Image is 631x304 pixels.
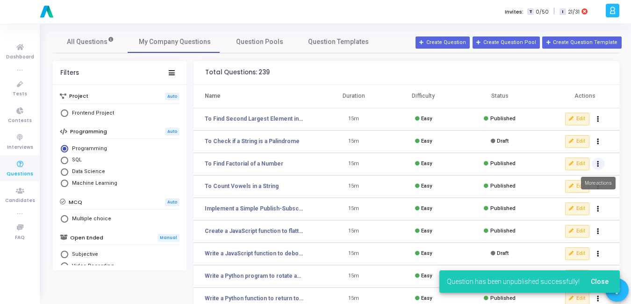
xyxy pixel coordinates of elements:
button: Edit [565,247,589,260]
span: Question has been unpublished successfully! [447,277,580,286]
span: Data Science [68,168,105,176]
h6: Open Ended [70,235,103,241]
span: Question Pools [236,37,283,47]
td: 15m [319,265,388,288]
td: 15m [319,153,388,175]
td: 15m [319,175,388,198]
div: Easy [415,272,432,280]
span: Draft [497,250,509,256]
button: Actions [592,113,605,126]
div: Total Questions: 239 [205,69,270,76]
div: Filters [60,69,79,77]
span: Published [490,205,516,211]
th: Duration [319,85,388,108]
button: Edit [565,203,589,215]
span: All Questions [67,37,114,47]
button: Edit [565,113,589,125]
span: Programming [68,145,107,153]
span: T [527,8,533,15]
td: 15m [319,130,388,153]
span: I [559,8,566,15]
div: Easy [415,115,432,123]
span: Candidates [5,197,35,205]
div: More actions [581,177,616,189]
button: Create Question [416,36,470,49]
span: Frontend Project [68,109,114,117]
span: SQL [68,156,82,164]
td: 15m [319,108,388,130]
h6: Project [69,93,88,99]
span: Questions [7,170,33,178]
div: Easy [415,227,432,235]
span: Video Recording [68,262,114,270]
a: To Find Second Largest Element in an Array [205,115,304,123]
th: Actions [541,85,619,108]
h6: Programming [70,129,107,135]
div: Easy [415,160,432,168]
div: Easy [415,182,432,190]
th: Status [459,85,541,108]
button: Actions [592,247,605,261]
img: logo [37,2,56,21]
button: Edit [565,225,589,237]
button: Edit [565,158,589,170]
a: Write a JavaScript function to debounce another function with a wait time in milliseconds. Provid... [205,249,304,258]
span: Auto [165,198,179,206]
span: Interviews [7,144,33,152]
button: Edit [565,135,589,147]
button: Close [583,273,616,290]
span: Tests [13,90,27,98]
div: Easy [415,205,432,213]
td: 15m [319,198,388,220]
span: Published [490,228,516,234]
a: To Check if a String is a Palindrome [205,137,300,145]
span: Dashboard [6,53,34,61]
mat-radio-group: Select Library [60,109,179,120]
th: Difficulty [388,85,458,108]
button: Actions [592,135,605,148]
span: Published [490,116,516,122]
a: To Count Vowels in a String [205,182,279,190]
span: Draft [497,138,509,144]
span: Manual [158,234,179,242]
mat-radio-group: Select Library [60,214,179,226]
button: Edit [565,180,589,192]
span: FAQ [15,234,25,242]
span: Published [490,183,516,189]
th: Name [194,85,319,108]
span: 0/50 [536,8,549,16]
span: | [553,7,555,16]
a: Create a JavaScript function to flatten a nested array one level deep. [205,227,304,235]
span: Auto [165,128,179,136]
h6: MCQ [69,199,82,205]
div: Easy [415,250,432,258]
td: 15m [319,220,388,243]
div: Easy [415,138,432,145]
span: Contests [8,117,32,125]
button: Create Question Template [542,36,621,49]
a: Write a Python program to rotate an array right by k steps. [205,272,304,280]
span: Multiple choice [68,215,111,223]
button: Actions [592,203,605,216]
span: Question Templates [308,37,369,47]
button: Actions [592,158,605,171]
button: Actions [592,225,605,238]
span: Auto [165,93,179,101]
div: Easy [415,295,432,303]
td: 15m [319,243,388,265]
a: Implement a Simple Publish-Subscribe Pattern (In-Memory) [205,204,304,213]
button: Create Question Pool [473,36,540,49]
span: 21/31 [568,8,580,16]
span: Subjective [68,251,98,259]
span: My Company Questions [139,37,211,47]
span: Close [591,278,609,285]
a: Write a Python function to return top K frequent words from a list. [205,294,304,303]
span: Machine Learning [68,180,117,188]
a: To Find Factorial of a Number [205,159,283,168]
mat-radio-group: Select Library [60,144,179,190]
label: Invites: [505,8,523,16]
span: Published [490,160,516,166]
